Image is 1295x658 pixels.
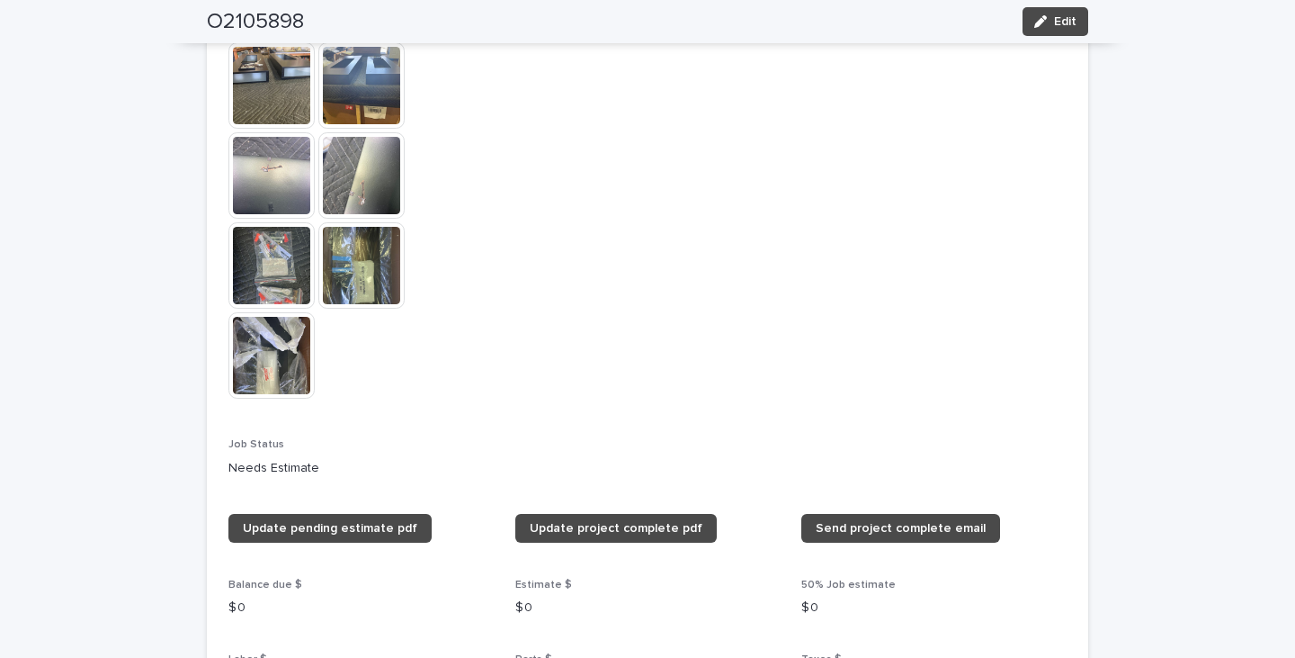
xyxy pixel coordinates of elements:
[816,522,986,535] span: Send project complete email
[243,522,417,535] span: Update pending estimate pdf
[228,580,302,590] span: Balance due $
[228,599,494,617] p: $ 0
[515,580,572,590] span: Estimate $
[1054,15,1076,28] span: Edit
[228,439,284,450] span: Job Status
[801,514,1000,543] a: Send project complete email
[515,599,781,617] p: $ 0
[228,459,1067,478] p: Needs Estimate
[801,599,1067,617] p: $ 0
[801,580,896,590] span: 50% Job estimate
[515,514,717,543] a: Update project complete pdf
[530,522,702,535] span: Update project complete pdf
[228,514,432,543] a: Update pending estimate pdf
[207,9,304,35] h2: O2105898
[1023,7,1088,36] button: Edit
